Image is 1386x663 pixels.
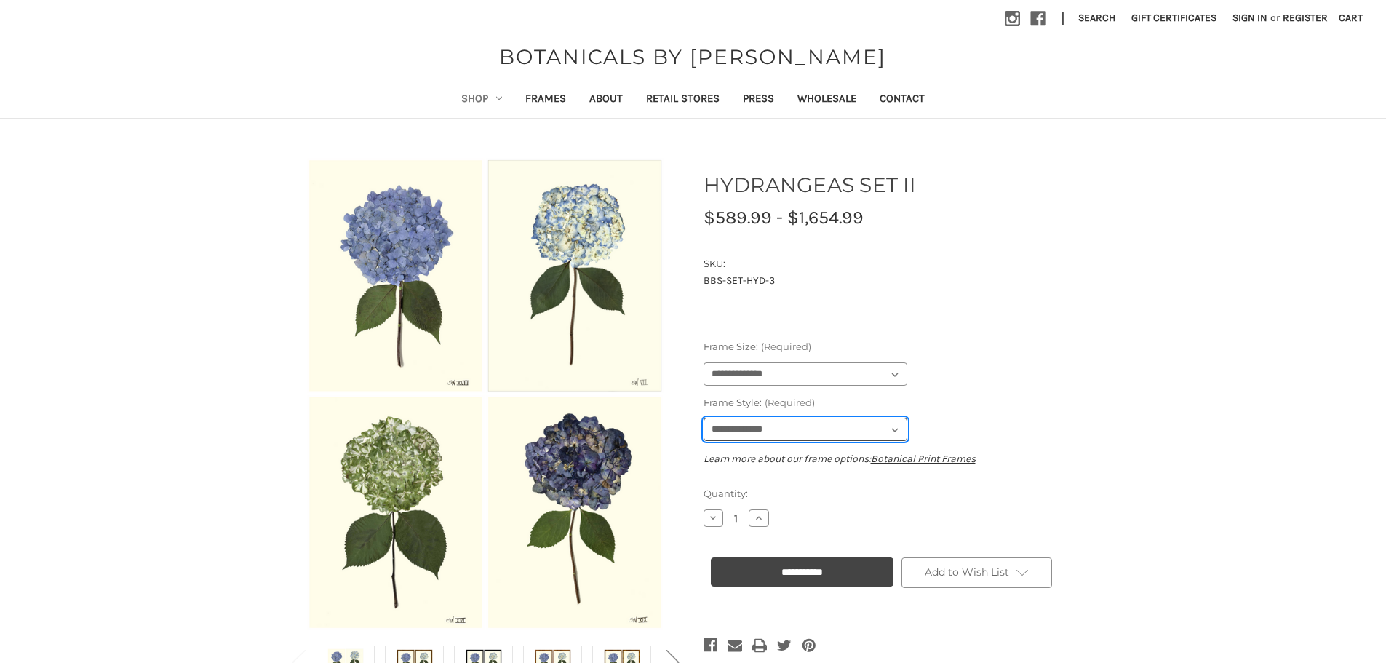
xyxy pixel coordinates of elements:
[634,82,731,118] a: Retail Stores
[704,207,864,228] span: $589.99 - $1,654.99
[761,341,811,352] small: (Required)
[303,154,667,634] img: Unframed
[925,565,1009,579] span: Add to Wish List
[765,397,815,408] small: (Required)
[704,170,1099,200] h1: HYDRANGEAS SET II
[704,487,1099,501] label: Quantity:
[704,257,1096,271] dt: SKU:
[1269,10,1281,25] span: or
[1339,12,1363,24] span: Cart
[492,41,893,72] a: BOTANICALS BY [PERSON_NAME]
[450,82,514,118] a: Shop
[752,635,767,656] a: Print
[731,82,786,118] a: Press
[786,82,868,118] a: Wholesale
[578,82,634,118] a: About
[1056,7,1070,31] li: |
[871,453,976,465] a: Botanical Print Frames
[704,451,1099,467] p: Learn more about our frame options:
[868,82,936,118] a: Contact
[704,273,1099,288] dd: BBS-SET-HYD-3
[704,340,1099,354] label: Frame Size:
[704,396,1099,410] label: Frame Style:
[901,557,1053,588] a: Add to Wish List
[514,82,578,118] a: Frames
